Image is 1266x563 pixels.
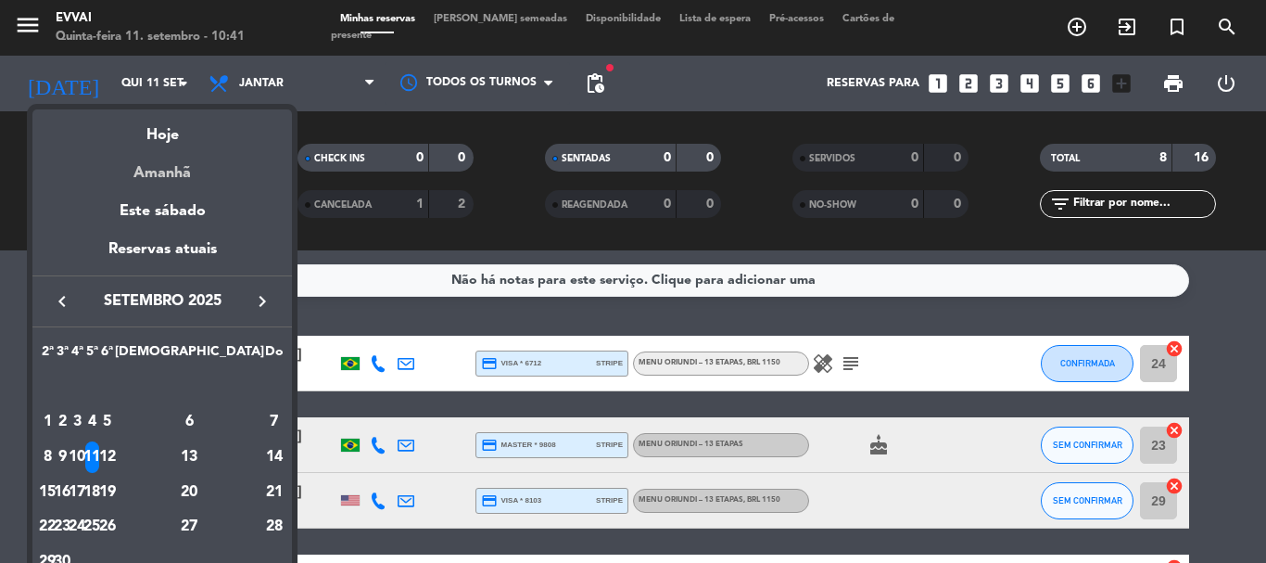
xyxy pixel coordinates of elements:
[264,341,285,370] th: Domingo
[41,441,55,473] div: 8
[55,405,70,441] td: 2 de setembro de 2025
[55,475,70,510] td: 16 de setembro de 2025
[122,512,257,544] div: 27
[40,475,55,510] td: 15 de setembro de 2025
[70,405,84,441] td: 3 de setembro de 2025
[55,341,70,370] th: Terça-feira
[100,441,114,473] div: 12
[55,510,70,545] td: 23 de setembro de 2025
[122,477,257,508] div: 20
[56,406,70,438] div: 2
[32,147,292,186] div: Amanhã
[265,512,284,544] div: 28
[45,289,79,313] button: keyboard_arrow_left
[40,440,55,475] td: 8 de setembro de 2025
[246,289,279,313] button: keyboard_arrow_right
[115,510,264,545] td: 27 de setembro de 2025
[84,341,99,370] th: Quinta-feira
[32,109,292,147] div: Hoje
[84,510,99,545] td: 25 de setembro de 2025
[85,406,99,438] div: 4
[100,475,115,510] td: 19 de setembro de 2025
[115,440,264,475] td: 13 de setembro de 2025
[100,512,114,544] div: 26
[40,510,55,545] td: 22 de setembro de 2025
[41,406,55,438] div: 1
[51,290,73,313] i: keyboard_arrow_left
[70,475,84,510] td: 17 de setembro de 2025
[264,440,285,475] td: 14 de setembro de 2025
[265,477,284,508] div: 21
[84,405,99,441] td: 4 de setembro de 2025
[251,290,273,313] i: keyboard_arrow_right
[85,512,99,544] div: 25
[100,341,115,370] th: Sexta-feira
[56,477,70,508] div: 16
[100,440,115,475] td: 12 de setembro de 2025
[32,186,292,237] div: Este sábado
[79,289,246,313] span: setembro 2025
[70,510,84,545] td: 24 de setembro de 2025
[70,406,84,438] div: 3
[55,440,70,475] td: 9 de setembro de 2025
[56,441,70,473] div: 9
[32,237,292,275] div: Reservas atuais
[115,405,264,441] td: 6 de setembro de 2025
[41,512,55,544] div: 22
[70,441,84,473] div: 10
[70,477,84,508] div: 17
[100,510,115,545] td: 26 de setembro de 2025
[84,440,99,475] td: 11 de setembro de 2025
[84,475,99,510] td: 18 de setembro de 2025
[100,405,115,441] td: 5 de setembro de 2025
[70,341,84,370] th: Quarta-feira
[122,406,257,438] div: 6
[265,406,284,438] div: 7
[265,441,284,473] div: 14
[85,477,99,508] div: 18
[56,512,70,544] div: 23
[122,441,257,473] div: 13
[115,341,264,370] th: Sábado
[85,441,99,473] div: 11
[40,370,285,405] td: SET
[264,510,285,545] td: 28 de setembro de 2025
[40,341,55,370] th: Segunda-feira
[115,475,264,510] td: 20 de setembro de 2025
[41,477,55,508] div: 15
[100,406,114,438] div: 5
[100,477,114,508] div: 19
[264,475,285,510] td: 21 de setembro de 2025
[70,512,84,544] div: 24
[40,405,55,441] td: 1 de setembro de 2025
[70,440,84,475] td: 10 de setembro de 2025
[264,405,285,441] td: 7 de setembro de 2025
